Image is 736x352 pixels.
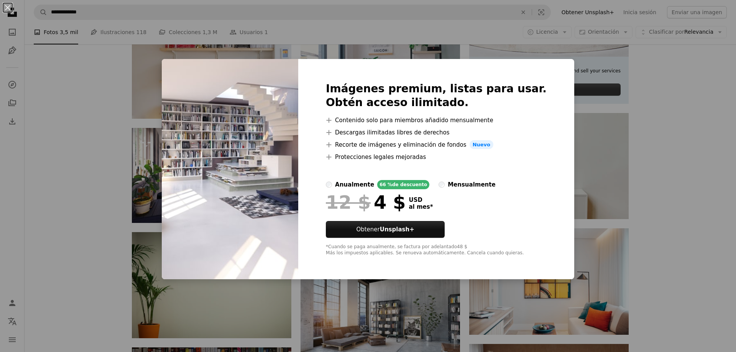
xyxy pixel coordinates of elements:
span: al mes * [409,203,433,210]
img: premium_photo-1661878863422-9657ff7407e5 [162,59,298,280]
div: 66 % de descuento [377,180,429,189]
h2: Imágenes premium, listas para usar. Obtén acceso ilimitado. [326,82,547,110]
div: 4 $ [326,192,406,212]
input: anualmente66 %de descuento [326,182,332,188]
div: mensualmente [448,180,495,189]
strong: Unsplash+ [380,226,414,233]
span: Nuevo [470,140,493,149]
span: USD [409,196,433,203]
li: Recorte de imágenes y eliminación de fondos [326,140,547,149]
li: Contenido solo para miembros añadido mensualmente [326,116,547,125]
span: 12 $ [326,192,371,212]
li: Descargas ilimitadas libres de derechos [326,128,547,137]
div: *Cuando se paga anualmente, se factura por adelantado 48 $ Más los impuestos aplicables. Se renue... [326,244,547,256]
button: ObtenerUnsplash+ [326,221,445,238]
input: mensualmente [439,182,445,188]
li: Protecciones legales mejoradas [326,152,547,162]
div: anualmente [335,180,374,189]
